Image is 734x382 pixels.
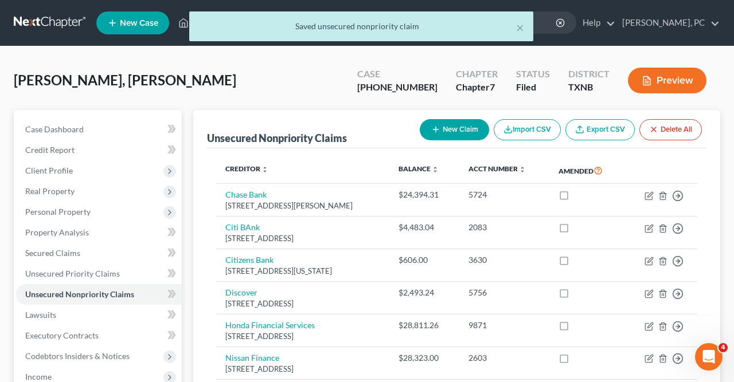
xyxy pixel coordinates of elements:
[468,254,540,266] div: 3630
[516,21,524,34] button: ×
[225,222,260,232] a: Citi BAnk
[468,287,540,298] div: 5756
[225,164,268,173] a: Creditor unfold_more
[490,81,495,92] span: 7
[25,124,84,134] span: Case Dashboard
[225,298,380,309] div: [STREET_ADDRESS]
[468,352,540,364] div: 2603
[225,190,267,199] a: Chase Bank
[420,119,489,140] button: New Claim
[25,351,130,361] span: Codebtors Insiders & Notices
[399,352,450,364] div: $28,323.00
[399,222,450,233] div: $4,483.04
[25,166,73,175] span: Client Profile
[468,222,540,233] div: 2083
[225,200,380,211] div: [STREET_ADDRESS][PERSON_NAME]
[456,81,498,94] div: Chapter
[399,254,450,266] div: $606.00
[16,305,182,325] a: Lawsuits
[456,68,498,81] div: Chapter
[198,21,524,32] div: Saved unsecured nonpriority claim
[16,325,182,346] a: Executory Contracts
[25,372,52,381] span: Income
[207,131,347,145] div: Unsecured Nonpriority Claims
[568,68,610,81] div: District
[225,320,315,330] a: Honda Financial Services
[25,330,99,340] span: Executory Contracts
[225,353,279,363] a: Nissan Finance
[468,320,540,331] div: 9871
[225,364,380,375] div: [STREET_ADDRESS]
[399,164,439,173] a: Balance unfold_more
[494,119,561,140] button: Import CSV
[25,289,134,299] span: Unsecured Nonpriority Claims
[565,119,635,140] a: Export CSV
[432,166,439,173] i: unfold_more
[16,284,182,305] a: Unsecured Nonpriority Claims
[399,287,450,298] div: $2,493.24
[225,233,380,244] div: [STREET_ADDRESS]
[639,119,702,140] button: Delete All
[225,255,274,265] a: Citizens Bank
[261,166,268,173] i: unfold_more
[25,145,75,155] span: Credit Report
[568,81,610,94] div: TXNB
[25,269,120,278] span: Unsecured Priority Claims
[25,186,75,196] span: Real Property
[16,263,182,284] a: Unsecured Priority Claims
[357,68,438,81] div: Case
[16,243,182,263] a: Secured Claims
[516,68,550,81] div: Status
[695,343,723,371] iframe: Intercom live chat
[628,68,706,93] button: Preview
[468,189,540,200] div: 5724
[225,288,257,297] a: Discover
[25,207,91,216] span: Personal Property
[719,343,728,352] span: 4
[516,81,550,94] div: Filed
[14,72,236,88] span: [PERSON_NAME], [PERSON_NAME]
[25,227,89,237] span: Property Analysis
[399,189,450,200] div: $24,394.31
[16,119,182,140] a: Case Dashboard
[399,320,450,331] div: $28,811.26
[225,266,380,277] div: [STREET_ADDRESS][US_STATE]
[468,164,526,173] a: Acct Number unfold_more
[225,331,380,342] div: [STREET_ADDRESS]
[16,222,182,243] a: Property Analysis
[519,166,526,173] i: unfold_more
[357,81,438,94] div: [PHONE_NUMBER]
[549,157,624,184] th: Amended
[25,310,56,320] span: Lawsuits
[16,140,182,160] a: Credit Report
[25,248,80,258] span: Secured Claims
